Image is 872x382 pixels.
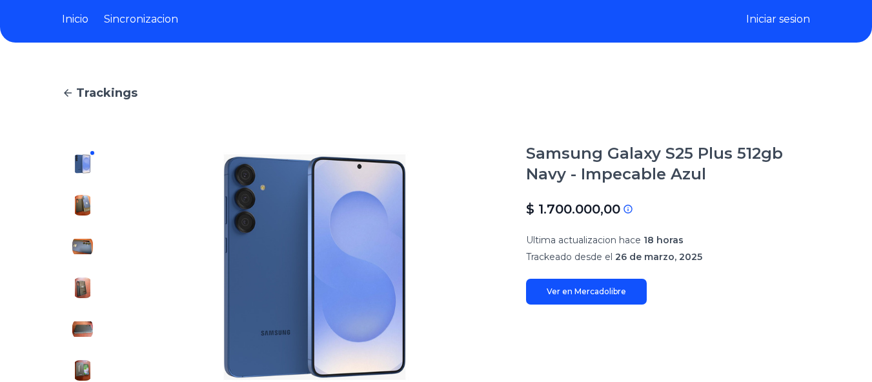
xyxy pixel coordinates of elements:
[72,277,93,298] img: Samsung Galaxy S25 Plus 512gb Navy - Impecable Azul
[72,154,93,174] img: Samsung Galaxy S25 Plus 512gb Navy - Impecable Azul
[746,12,810,27] button: Iniciar sesion
[526,279,647,305] a: Ver en Mercadolibre
[615,251,702,263] span: 26 de marzo, 2025
[62,12,88,27] a: Inicio
[104,12,178,27] a: Sincronizacion
[72,236,93,257] img: Samsung Galaxy S25 Plus 512gb Navy - Impecable Azul
[526,251,613,263] span: Trackeado desde el
[72,360,93,381] img: Samsung Galaxy S25 Plus 512gb Navy - Impecable Azul
[72,319,93,339] img: Samsung Galaxy S25 Plus 512gb Navy - Impecable Azul
[644,234,684,246] span: 18 horas
[62,84,810,102] a: Trackings
[526,234,641,246] span: Ultima actualizacion hace
[526,200,620,218] p: $ 1.700.000,00
[72,195,93,216] img: Samsung Galaxy S25 Plus 512gb Navy - Impecable Azul
[526,143,810,185] h1: Samsung Galaxy S25 Plus 512gb Navy - Impecable Azul
[76,84,137,102] span: Trackings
